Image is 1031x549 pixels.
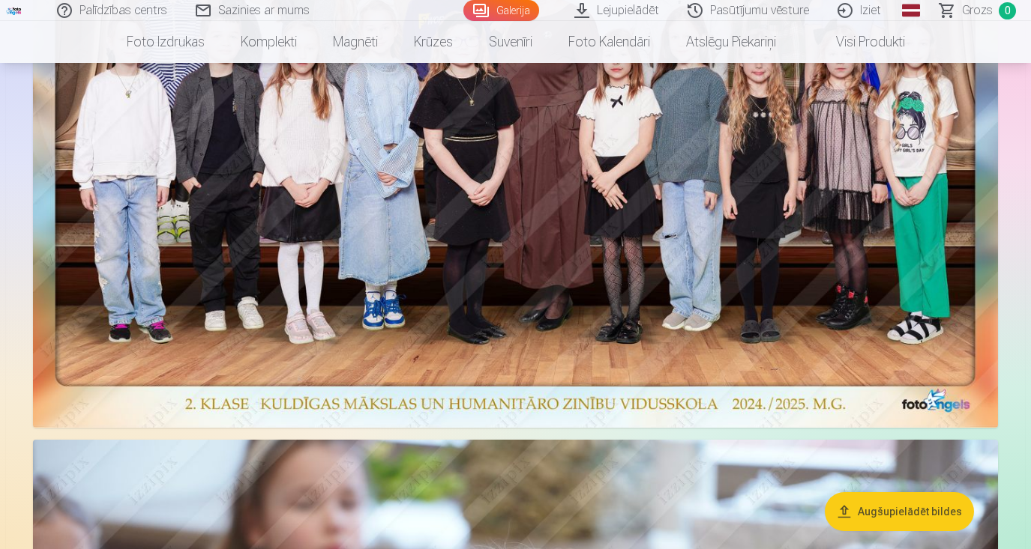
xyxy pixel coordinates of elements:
span: Grozs [962,1,993,19]
a: Suvenīri [471,21,550,63]
span: 0 [999,2,1016,19]
a: Atslēgu piekariņi [668,21,794,63]
a: Komplekti [223,21,315,63]
a: Foto kalendāri [550,21,668,63]
a: Visi produkti [794,21,923,63]
img: /fa1 [6,6,22,15]
a: Foto izdrukas [109,21,223,63]
button: Augšupielādēt bildes [825,492,974,531]
a: Magnēti [315,21,396,63]
a: Krūzes [396,21,471,63]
